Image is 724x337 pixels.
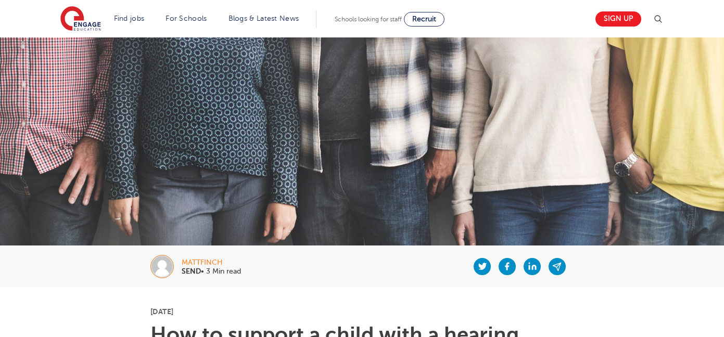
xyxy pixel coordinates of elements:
[60,6,101,32] img: Engage Education
[150,308,574,315] p: [DATE]
[404,12,444,27] a: Recruit
[335,16,402,23] span: Schools looking for staff
[114,15,145,22] a: Find jobs
[412,15,436,23] span: Recruit
[182,268,241,275] p: • 3 Min read
[166,15,207,22] a: For Schools
[182,267,201,275] b: SEND
[595,11,641,27] a: Sign up
[182,259,241,266] div: mattfinch
[228,15,299,22] a: Blogs & Latest News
